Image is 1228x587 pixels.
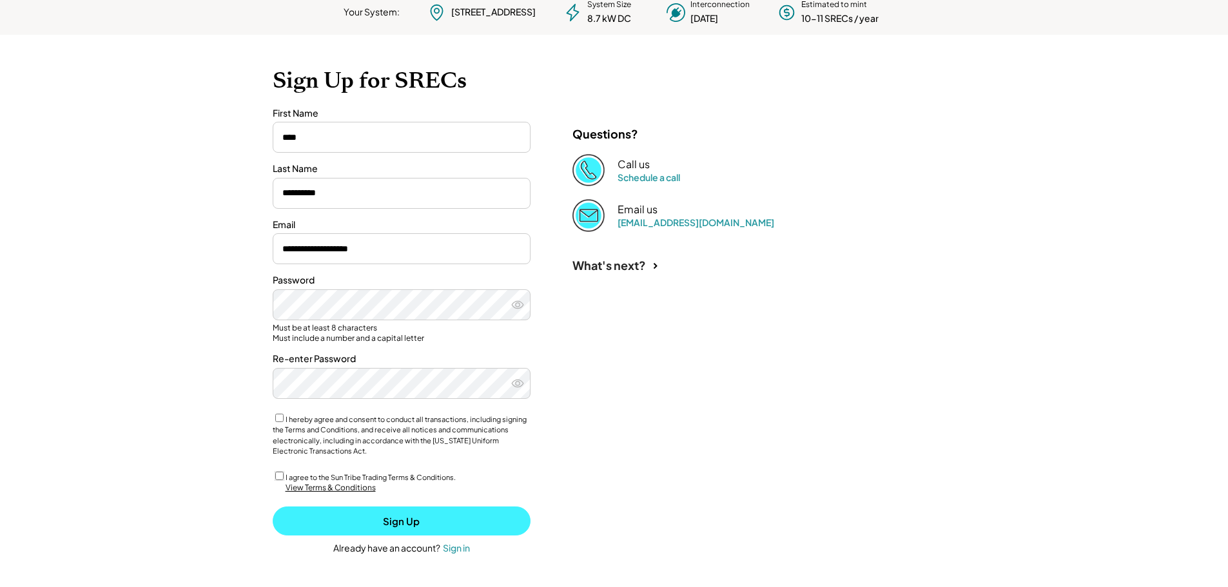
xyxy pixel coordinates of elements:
[572,154,605,186] img: Phone%20copy%403x.png
[273,162,531,175] div: Last Name
[618,217,774,228] a: [EMAIL_ADDRESS][DOMAIN_NAME]
[273,107,531,120] div: First Name
[572,199,605,231] img: Email%202%403x.png
[618,158,650,171] div: Call us
[451,6,536,19] div: [STREET_ADDRESS]
[572,126,638,141] div: Questions?
[273,218,531,231] div: Email
[344,6,400,19] div: Your System:
[273,415,527,456] label: I hereby agree and consent to conduct all transactions, including signing the Terms and Condition...
[286,483,376,494] div: View Terms & Conditions
[273,352,531,365] div: Re-enter Password
[618,203,658,217] div: Email us
[273,506,531,535] button: Sign Up
[690,12,718,25] div: [DATE]
[443,542,470,553] div: Sign in
[273,274,531,287] div: Password
[572,258,646,273] div: What's next?
[618,171,680,183] a: Schedule a call
[286,473,456,481] label: I agree to the Sun Tribe Trading Terms & Conditions.
[273,67,956,94] h1: Sign Up for SRECs
[587,12,631,25] div: 8.7 kW DC
[273,323,531,343] div: Must be at least 8 characters Must include a number and a capital letter
[333,542,440,555] div: Already have an account?
[801,12,879,25] div: 10-11 SRECs / year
